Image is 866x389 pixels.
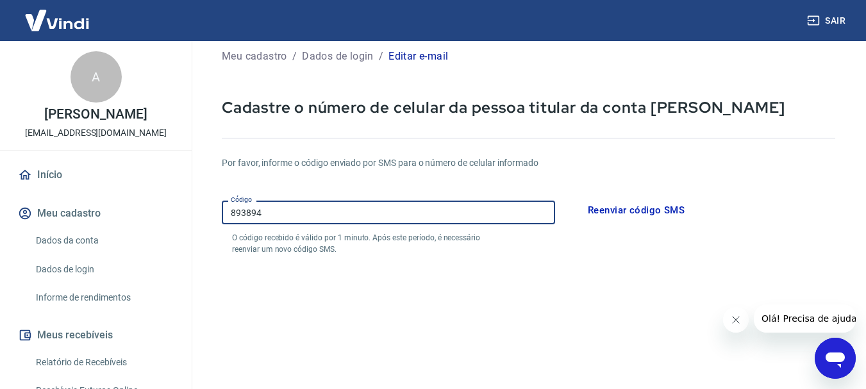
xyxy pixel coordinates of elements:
a: Relatório de Recebíveis [31,349,176,376]
button: Meus recebíveis [15,321,176,349]
span: Olá! Precisa de ajuda? [8,9,108,19]
iframe: Fechar mensagem [723,307,749,333]
button: Reenviar código SMS [581,197,692,224]
h6: Por favor, informe o código enviado por SMS para o número de celular informado [222,156,835,170]
p: Editar e-mail [388,49,448,64]
p: [EMAIL_ADDRESS][DOMAIN_NAME] [25,126,167,140]
div: A [71,51,122,103]
p: / [292,49,297,64]
a: Dados de login [31,256,176,283]
a: Informe de rendimentos [31,285,176,311]
button: Meu cadastro [15,199,176,228]
p: Dados de login [302,49,374,64]
p: Meu cadastro [222,49,287,64]
iframe: Botão para abrir a janela de mensagens [815,338,856,379]
p: O código recebido é válido por 1 minuto. Após este período, é necessário reenviar um novo código ... [232,232,504,255]
p: / [379,49,383,64]
a: Dados da conta [31,228,176,254]
p: [PERSON_NAME] [44,108,147,121]
a: Início [15,161,176,189]
img: Vindi [15,1,99,40]
button: Sair [804,9,851,33]
iframe: Mensagem da empresa [754,304,856,333]
label: Código [231,195,252,204]
p: Cadastre o número de celular da pessoa titular da conta [PERSON_NAME] [222,97,835,117]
